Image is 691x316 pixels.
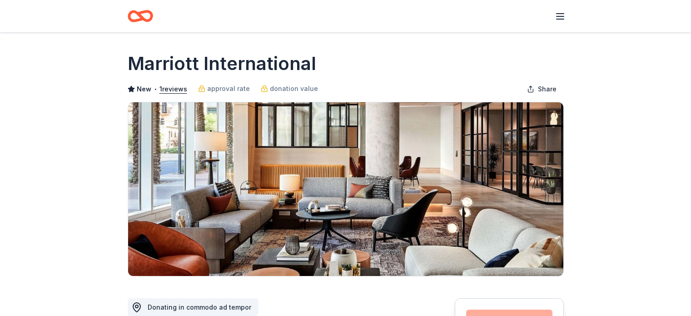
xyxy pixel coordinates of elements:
span: approval rate [207,83,250,94]
button: Share [520,80,564,98]
a: approval rate [198,83,250,94]
button: 1reviews [159,84,187,95]
span: Share [538,84,557,95]
h1: Marriott International [128,51,316,76]
span: • [154,85,157,93]
span: donation value [270,83,318,94]
a: Home [128,5,153,27]
span: Donating in commodo ad tempor [148,303,251,311]
a: donation value [261,83,318,94]
span: New [137,84,151,95]
img: Image for Marriott International [128,102,563,276]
